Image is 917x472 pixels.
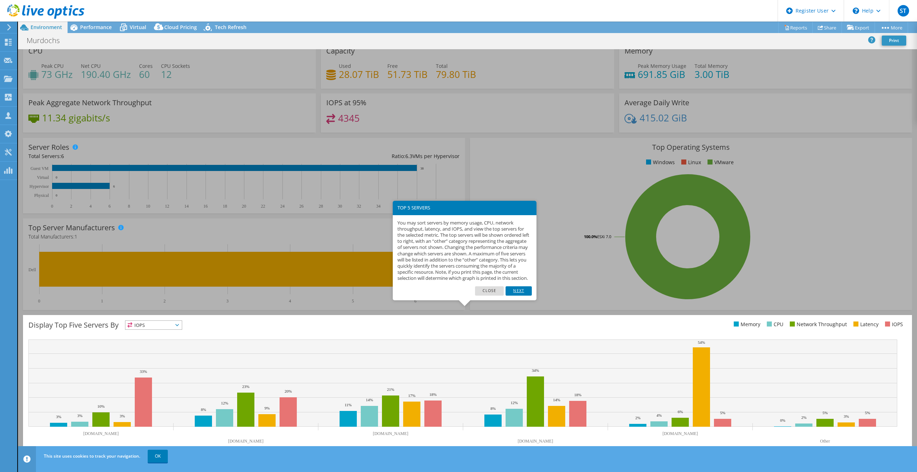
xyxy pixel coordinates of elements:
a: Print [882,36,906,46]
a: More [875,22,908,33]
p: You may sort servers by memory usage, CPU, network throughput, latency, and IOPS, and view the to... [397,220,532,282]
span: This site uses cookies to track your navigation. [44,453,140,459]
span: Environment [31,24,62,31]
span: Tech Refresh [215,24,246,31]
svg: \n [853,8,859,14]
a: Reports [778,22,813,33]
span: Performance [80,24,112,31]
h3: TOP 5 SERVERS [397,205,532,210]
a: OK [148,450,168,463]
span: ST [898,5,909,17]
h1: Murdochs [23,37,71,45]
a: Share [812,22,842,33]
span: Cloud Pricing [164,24,197,31]
span: IOPS [125,321,182,329]
span: Virtual [130,24,146,31]
a: Next [506,286,531,296]
a: Export [842,22,875,33]
a: Close [475,286,504,296]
